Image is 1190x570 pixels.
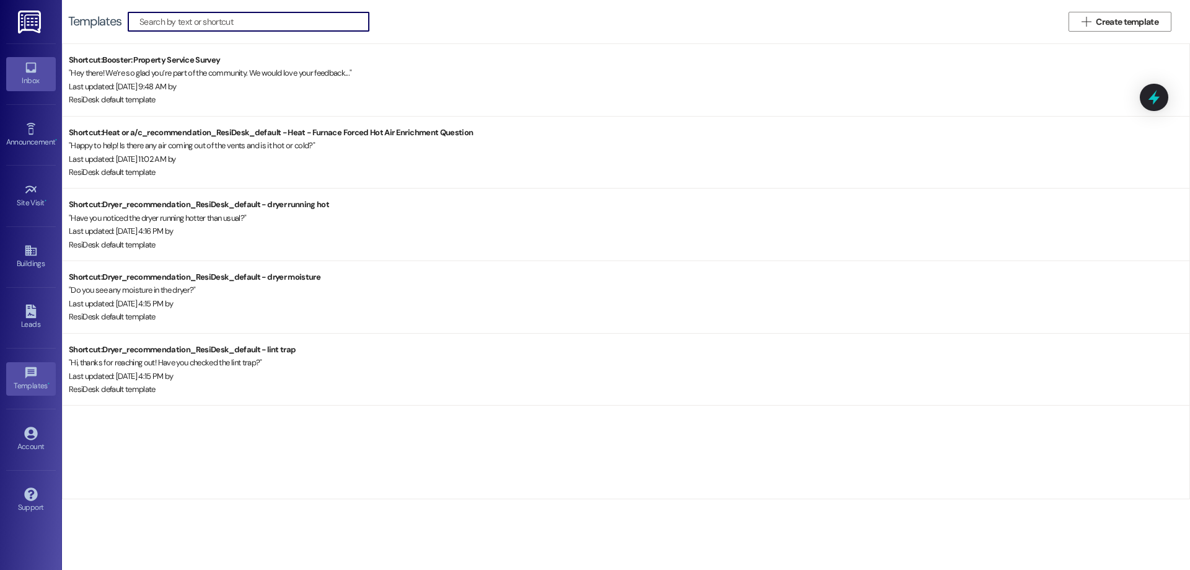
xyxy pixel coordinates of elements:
span: ResiDesk default template [69,94,156,105]
a: Leads [6,301,56,334]
div: Last updated: [DATE] 9:48 AM by [69,80,1189,93]
div: Shortcut: Booster: Property Service Survey [69,53,1189,66]
div: Templates [68,15,121,28]
span: ResiDesk default template [69,311,156,322]
div: Shortcut: Dryer_recommendation_ResiDesk_default - dryer moisture [69,270,1189,283]
i:  [1082,17,1091,27]
div: " Hi, thanks for reaching out! Have you checked the lint trap? " [69,356,1189,369]
button: Create template [1069,12,1171,32]
a: Buildings [6,240,56,274]
div: " Have you noticed the dryer running hotter than usual? " [69,212,1189,225]
span: • [48,380,50,388]
div: " Do you see any moisture in the dryer? " [69,283,1189,296]
div: Shortcut: Dryer_recommendation_ResiDesk_default - lint trap [69,343,1189,356]
span: Create template [1096,16,1158,29]
a: Support [6,484,56,517]
div: Last updated: [DATE] 11:02 AM by [69,153,1189,166]
a: Templates • [6,362,56,396]
div: Last updated: [DATE] 4:15 PM by [69,370,1189,383]
span: • [45,197,46,205]
img: ResiDesk Logo [18,11,43,33]
a: Inbox [6,57,56,91]
div: " Hey there! We’re so glad you’re part of the community. We would love your feedback... " [69,66,1189,79]
input: Search by text or shortcut [139,13,369,30]
div: Shortcut: Heat or a/c_recommendation_ResiDesk_default - Heat - Furnace Forced Hot Air Enrichment ... [69,126,1189,139]
div: Last updated: [DATE] 4:15 PM by [69,297,1189,310]
a: Account [6,423,56,456]
span: ResiDesk default template [69,384,156,394]
div: " Happy to help! Is there any air coming out of the vents and is it hot or cold? " [69,139,1189,152]
a: Site Visit • [6,179,56,213]
span: ResiDesk default template [69,167,156,177]
div: Last updated: [DATE] 4:16 PM by [69,225,1189,238]
div: Shortcut: Dryer_recommendation_ResiDesk_default - dryer running hot [69,198,1189,211]
span: ResiDesk default template [69,239,156,250]
span: • [55,136,57,145]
